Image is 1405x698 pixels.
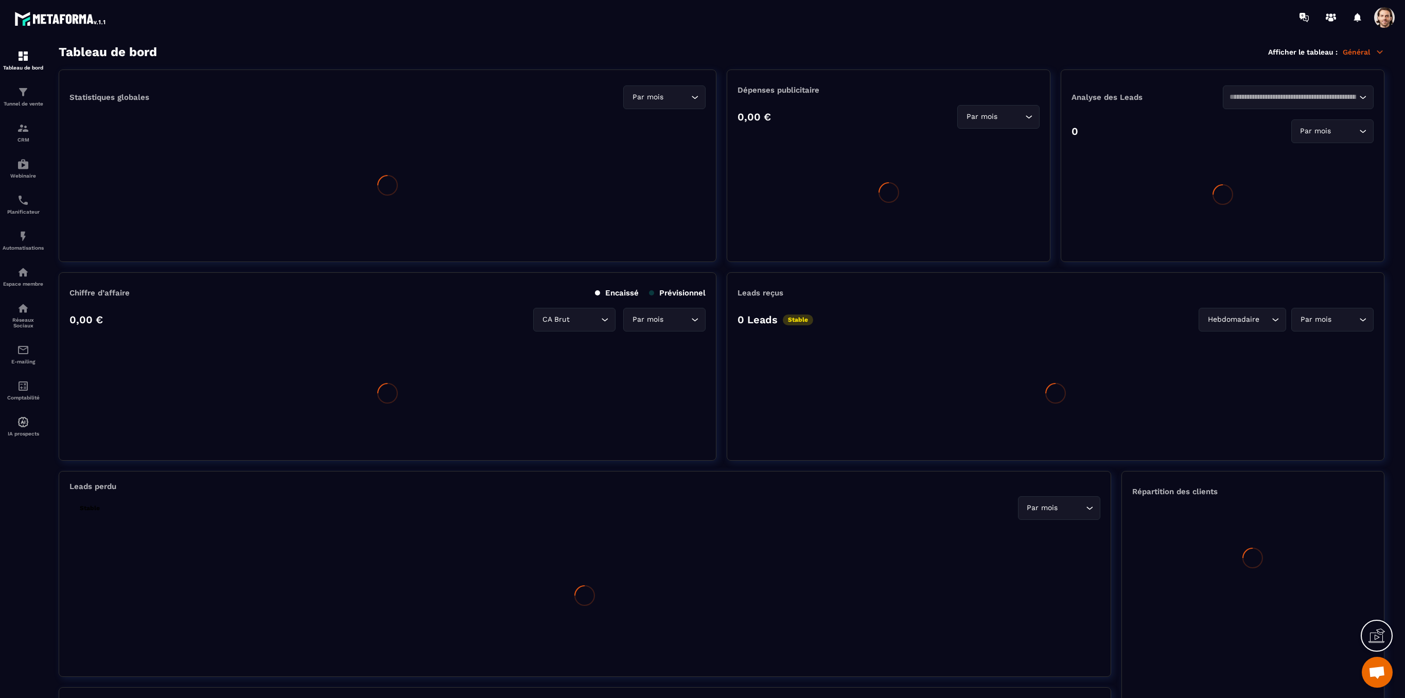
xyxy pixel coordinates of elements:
[3,281,44,287] p: Espace membre
[17,86,29,98] img: formation
[1333,126,1357,137] input: Search for option
[623,308,706,331] div: Search for option
[783,315,813,325] p: Stable
[3,186,44,222] a: schedulerschedulerPlanificateur
[1072,125,1078,137] p: 0
[595,288,639,298] p: Encaissé
[3,150,44,186] a: automationsautomationsWebinaire
[957,105,1040,129] div: Search for option
[540,314,572,325] span: CA Brut
[14,9,107,28] img: logo
[533,308,616,331] div: Search for option
[1230,92,1357,103] input: Search for option
[572,314,599,325] input: Search for option
[3,65,44,71] p: Tableau de bord
[17,50,29,62] img: formation
[737,313,778,326] p: 0 Leads
[17,158,29,170] img: automations
[3,101,44,107] p: Tunnel de vente
[17,380,29,392] img: accountant
[75,503,105,514] p: Stable
[3,173,44,179] p: Webinaire
[69,482,116,491] p: Leads perdu
[737,85,1040,95] p: Dépenses publicitaire
[1072,93,1222,102] p: Analyse des Leads
[69,288,130,298] p: Chiffre d’affaire
[964,111,999,123] span: Par mois
[630,92,665,103] span: Par mois
[17,194,29,206] img: scheduler
[3,317,44,328] p: Réseaux Sociaux
[3,222,44,258] a: automationsautomationsAutomatisations
[737,111,771,123] p: 0,00 €
[1205,314,1261,325] span: Hebdomadaire
[3,114,44,150] a: formationformationCRM
[1132,487,1374,496] p: Répartition des clients
[69,313,103,326] p: 0,00 €
[1223,85,1374,109] div: Search for option
[3,78,44,114] a: formationformationTunnel de vente
[1261,314,1269,325] input: Search for option
[3,372,44,408] a: accountantaccountantComptabilité
[17,344,29,356] img: email
[3,294,44,336] a: social-networksocial-networkRéseaux Sociaux
[3,431,44,437] p: IA prospects
[1199,308,1286,331] div: Search for option
[17,266,29,278] img: automations
[1018,496,1100,520] div: Search for option
[17,302,29,315] img: social-network
[1343,47,1384,57] p: Général
[3,258,44,294] a: automationsautomationsEspace membre
[3,359,44,364] p: E-mailing
[630,314,665,325] span: Par mois
[3,209,44,215] p: Planificateur
[59,45,157,59] h3: Tableau de bord
[69,93,149,102] p: Statistiques globales
[623,85,706,109] div: Search for option
[665,314,689,325] input: Search for option
[1268,48,1338,56] p: Afficher le tableau :
[17,416,29,428] img: automations
[1025,502,1060,514] span: Par mois
[3,395,44,400] p: Comptabilité
[1362,657,1393,688] a: Mở cuộc trò chuyện
[1298,314,1333,325] span: Par mois
[649,288,706,298] p: Prévisionnel
[3,137,44,143] p: CRM
[1333,314,1357,325] input: Search for option
[17,122,29,134] img: formation
[1291,308,1374,331] div: Search for option
[17,230,29,242] img: automations
[1298,126,1333,137] span: Par mois
[999,111,1023,123] input: Search for option
[665,92,689,103] input: Search for option
[3,336,44,372] a: emailemailE-mailing
[1060,502,1083,514] input: Search for option
[3,245,44,251] p: Automatisations
[1291,119,1374,143] div: Search for option
[737,288,783,298] p: Leads reçus
[3,42,44,78] a: formationformationTableau de bord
